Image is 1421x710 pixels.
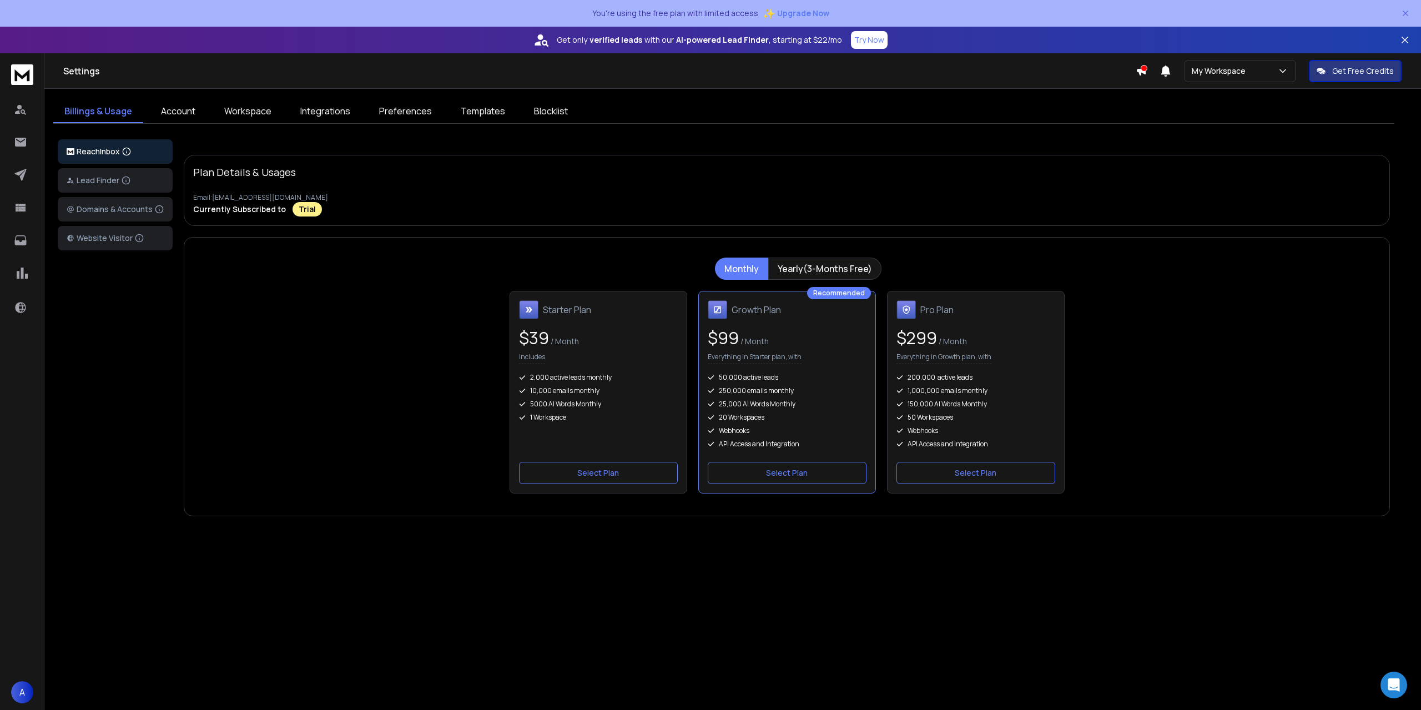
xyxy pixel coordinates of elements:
[11,681,33,703] button: A
[896,386,1055,395] div: 1,000,000 emails monthly
[768,258,881,280] button: Yearly(3-Months Free)
[557,34,842,46] p: Get only with our starting at $22/mo
[807,287,871,299] div: Recommended
[519,462,678,484] button: Select Plan
[920,303,954,316] h1: Pro Plan
[777,8,829,19] span: Upgrade Now
[519,300,538,319] img: Starter Plan icon
[896,353,991,364] p: Everything in Growth plan, with
[896,426,1055,435] div: Webhooks
[213,100,283,123] a: Workspace
[896,373,1055,382] div: 200,000 active leads
[708,426,866,435] div: Webhooks
[58,168,173,193] button: Lead Finder
[519,373,678,382] div: 2,000 active leads monthly
[193,164,296,180] p: Plan Details & Usages
[763,2,829,24] button: ✨Upgrade Now
[519,386,678,395] div: 10,000 emails monthly
[732,303,781,316] h1: Growth Plan
[11,64,33,85] img: logo
[896,400,1055,409] div: 150,000 AI Words Monthly
[150,100,206,123] a: Account
[58,197,173,221] button: Domains & Accounts
[63,64,1136,78] h1: Settings
[708,400,866,409] div: 25,000 AI Words Monthly
[519,413,678,422] div: 1 Workspace
[896,413,1055,422] div: 50 Workspaces
[589,34,642,46] strong: verified leads
[896,300,916,319] img: Pro Plan icon
[193,193,1380,202] p: Email: [EMAIL_ADDRESS][DOMAIN_NAME]
[549,336,579,346] span: / Month
[543,303,591,316] h1: Starter Plan
[1192,66,1250,77] p: My Workspace
[1380,672,1407,698] div: Open Intercom Messenger
[708,300,727,319] img: Growth Plan icon
[519,353,545,364] p: Includes
[763,6,775,21] span: ✨
[708,373,866,382] div: 50,000 active leads
[519,400,678,409] div: 5000 AI Words Monthly
[739,336,769,346] span: / Month
[676,34,770,46] strong: AI-powered Lead Finder,
[58,226,173,250] button: Website Visitor
[715,258,768,280] button: Monthly
[708,353,802,364] p: Everything in Starter plan, with
[896,440,1055,449] div: API Access and Integration
[1332,66,1394,77] p: Get Free Credits
[58,139,173,164] button: ReachInbox
[937,336,967,346] span: / Month
[289,100,361,123] a: Integrations
[708,462,866,484] button: Select Plan
[193,204,286,215] p: Currently Subscribed to
[67,148,74,155] img: logo
[896,462,1055,484] button: Select Plan
[708,413,866,422] div: 20 Workspaces
[53,100,143,123] a: Billings & Usage
[368,100,443,123] a: Preferences
[592,8,758,19] p: You're using the free plan with limited access
[851,31,888,49] button: Try Now
[450,100,516,123] a: Templates
[708,440,866,449] div: API Access and Integration
[523,100,579,123] a: Blocklist
[896,326,937,349] span: $ 299
[708,326,739,349] span: $ 99
[854,34,884,46] p: Try Now
[708,386,866,395] div: 250,000 emails monthly
[519,326,549,349] span: $ 39
[1309,60,1402,82] button: Get Free Credits
[293,202,322,216] div: Trial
